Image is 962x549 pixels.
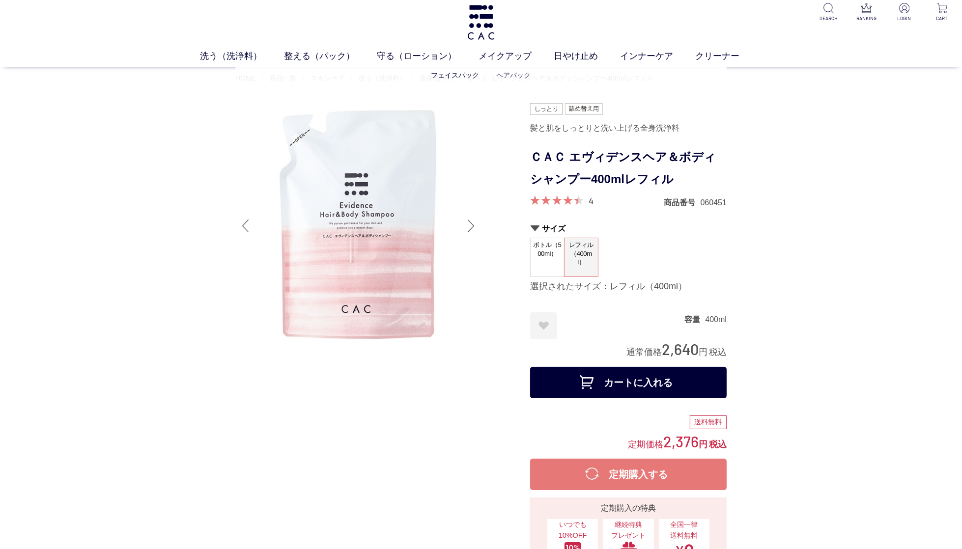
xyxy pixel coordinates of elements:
img: 詰め替え用 [565,103,603,115]
button: 定期購入する [530,459,727,490]
a: 4 [589,195,594,206]
span: 税込 [709,347,727,357]
a: RANKING [854,3,878,22]
button: カートに入れる [530,367,727,398]
h2: サイズ [530,223,727,234]
a: CART [930,3,954,22]
p: RANKING [854,15,878,22]
img: ＣＡＣ エヴィデンスヘア＆ボディシャンプー400mlレフィル レフィル（400ml） [235,103,481,349]
span: ボトル（500ml） [531,238,564,266]
div: 定期購入の特典 [534,502,723,514]
span: 2,376 [663,432,699,450]
a: 守る（ローション） [377,50,479,63]
div: 送料無料 [690,415,727,429]
a: お気に入りに登録する [530,312,557,339]
span: レフィル（400ml） [565,238,598,269]
span: 円 [699,347,707,357]
span: 2,640 [662,340,699,358]
h1: ＣＡＣ エヴィデンスヘア＆ボディシャンプー400mlレフィル [530,146,727,191]
a: SEARCH [817,3,841,22]
span: 定期価格 [628,439,663,449]
a: LOGIN [892,3,916,22]
div: 選択されたサイズ：レフィル（400ml） [530,281,727,293]
a: 整える（パック） [284,50,377,63]
dt: 商品番号 [664,197,701,208]
dd: 400ml [705,314,727,325]
span: 全国一律 送料無料 [664,520,705,541]
a: 洗う（洗浄料） [200,50,284,63]
div: 髪と肌をしっとりと洗い上げる全身洗浄料 [530,120,727,137]
a: ヘアパック [497,71,531,79]
span: 税込 [709,439,727,449]
p: CART [930,15,954,22]
dd: 060451 [701,197,727,208]
span: いつでも10%OFF [552,520,593,541]
a: メイクアップ [479,50,554,63]
a: クリーナー [696,50,762,63]
a: フェイスパック [431,71,480,79]
a: 日やけ止め [554,50,621,63]
p: SEARCH [817,15,841,22]
img: logo [466,5,497,40]
a: インナーケア [621,50,696,63]
p: LOGIN [892,15,916,22]
span: 円 [699,439,707,449]
dt: 容量 [684,314,705,325]
span: 継続特典 プレゼント [608,520,649,541]
span: 通常価格 [626,347,662,357]
img: しっとり [530,103,563,115]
